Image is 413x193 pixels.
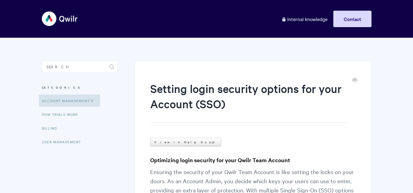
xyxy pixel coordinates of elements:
a: Account Management [39,95,100,107]
a: Contact [333,11,371,27]
a: View in Help Scout [150,138,221,146]
img: Qwilr Help Center [42,7,78,30]
h1: Setting login security options for your Account (SSO) [150,81,346,123]
h3: Optimizing login security for your Qwilr Team Account [150,156,356,164]
a: Internal knowledge [277,11,332,27]
a: User Management [42,136,85,148]
a: How Trials Work [42,108,83,120]
a: Print this Article [352,77,357,84]
input: Search [42,61,118,73]
h3: Categories [42,82,118,93]
a: Billing [42,122,62,134]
